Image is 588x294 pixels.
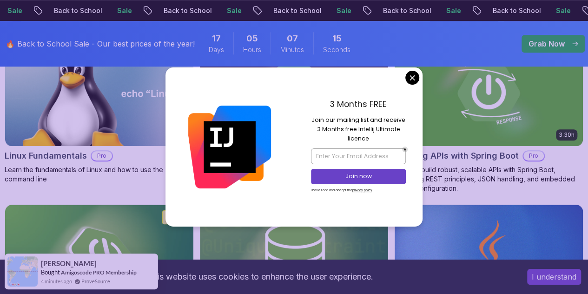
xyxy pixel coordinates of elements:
div: This website uses cookies to enhance the user experience. [7,267,513,287]
span: Minutes [280,45,304,54]
p: 3.30h [559,131,575,139]
p: Sale [439,6,469,15]
img: provesource social proof notification image [7,256,38,287]
span: Bought [41,268,60,276]
a: Building APIs with Spring Boot card3.30hBuilding APIs with Spring BootProLearn to build robust, s... [394,40,583,193]
span: [PERSON_NAME] [41,260,97,267]
h2: Building APIs with Spring Boot [394,149,519,162]
p: Sale [329,6,359,15]
p: Sale [110,6,139,15]
span: Hours [243,45,261,54]
p: Back to School [485,6,548,15]
button: Accept cookies [527,269,581,285]
span: 7 Minutes [287,32,298,45]
p: Grab Now [529,38,565,49]
a: ProveSource [81,277,110,285]
p: Pro [92,151,112,160]
span: Seconds [323,45,350,54]
a: Amigoscode PRO Membership [61,269,137,276]
span: Days [209,45,224,54]
h2: Linux Fundamentals [5,149,87,162]
p: Pro [523,151,544,160]
p: Sale [219,6,249,15]
span: 5 Hours [246,32,258,45]
p: Back to School [376,6,439,15]
span: 17 Days [212,32,221,45]
p: 🔥 Back to School Sale - Our best prices of the year! [6,38,195,49]
p: Back to School [46,6,110,15]
img: Building APIs with Spring Boot card [395,40,583,146]
a: Linux Fundamentals card6.00hLinux FundamentalsProLearn the fundamentals of Linux and how to use t... [5,40,194,184]
img: Linux Fundamentals card [5,40,193,146]
p: Back to School [266,6,329,15]
p: Back to School [156,6,219,15]
span: 4 minutes ago [41,277,72,285]
p: Learn to build robust, scalable APIs with Spring Boot, mastering REST principles, JSON handling, ... [394,165,583,193]
p: Sale [548,6,578,15]
p: Learn the fundamentals of Linux and how to use the command line [5,165,194,184]
span: 15 Seconds [332,32,342,45]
